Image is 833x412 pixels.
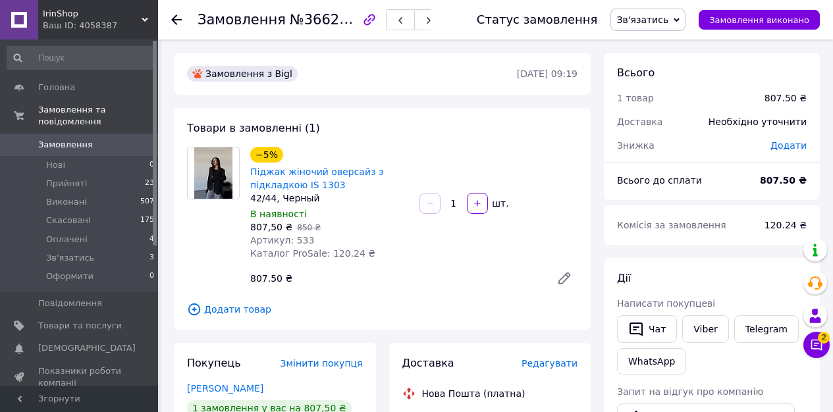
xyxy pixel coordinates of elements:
span: IrinShop [43,8,142,20]
span: 1 товар [617,93,654,103]
div: Замовлення з Bigl [187,66,298,82]
img: Піджак жіночий оверсайз з підкладкою IS 1303 [194,147,233,199]
span: Замовлення та повідомлення [38,104,158,128]
a: [PERSON_NAME] [187,383,263,394]
span: Покупець [187,357,241,369]
span: Додати товар [187,302,578,317]
div: 807.50 ₴ [245,269,546,288]
div: Нова Пошта (платна) [419,387,529,400]
span: Написати покупцеві [617,298,715,309]
span: Головна [38,82,75,93]
span: Скасовані [46,215,91,226]
span: Замовлення [38,139,93,151]
span: Доставка [402,357,454,369]
span: Товари та послуги [38,320,122,332]
span: Повідомлення [38,297,102,309]
span: Нові [46,159,65,171]
span: Замовлення виконано [709,15,809,25]
span: Знижка [617,140,655,151]
div: −5% [250,147,283,163]
span: Всього [617,66,655,79]
span: 0 [149,270,154,282]
div: 42/44, Черный [250,192,409,205]
button: Замовлення виконано [699,10,820,30]
span: В наявності [250,209,307,219]
b: 807.50 ₴ [760,175,807,186]
span: Оплачені [46,234,88,245]
span: 850 ₴ [297,223,321,232]
span: 175 [140,215,154,226]
span: 120.24 ₴ [765,220,807,230]
span: Доставка [617,116,662,127]
span: Каталог ProSale: 120.24 ₴ [250,248,375,259]
span: Комісія за замовлення [617,220,726,230]
span: Запит на відгук про компанію [617,386,763,397]
div: Ваш ID: 4058387 [43,20,158,32]
a: Піджак жіночий оверсайз з підкладкою IS 1303 [250,167,383,190]
span: Прийняті [46,178,87,190]
span: 507 [140,196,154,208]
a: Редагувати [551,265,578,292]
div: Статус замовлення [477,13,598,26]
div: Повернутися назад [171,13,182,26]
div: 807.50 ₴ [765,91,807,105]
span: Всього до сплати [617,175,702,186]
div: шт. [489,197,510,210]
span: Замовлення [198,12,286,28]
button: Чат [617,315,677,343]
span: Змінити покупця [281,358,363,369]
span: [DEMOGRAPHIC_DATA] [38,342,136,354]
span: 23 [145,178,154,190]
span: Виконані [46,196,87,208]
span: Товари в замовленні (1) [187,122,320,134]
span: Зв'язатись [616,14,668,25]
span: Зв'язатись [46,252,94,264]
span: 2 [818,332,830,344]
span: Дії [617,272,631,284]
a: Telegram [734,315,799,343]
span: Артикул: 533 [250,235,314,245]
span: №366259425 [290,11,383,28]
span: Додати [770,140,807,151]
a: WhatsApp [617,348,686,374]
span: Оформити [46,270,94,282]
span: 807,50 ₴ [250,222,292,232]
span: 4 [149,234,154,245]
button: Чат з покупцем2 [803,332,830,358]
div: Необхідно уточнити [701,107,815,136]
time: [DATE] 09:19 [517,68,578,79]
span: Редагувати [522,358,578,369]
input: Пошук [7,46,155,70]
a: Viber [682,315,728,343]
span: 0 [149,159,154,171]
span: Показники роботи компанії [38,365,122,389]
span: 3 [149,252,154,264]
